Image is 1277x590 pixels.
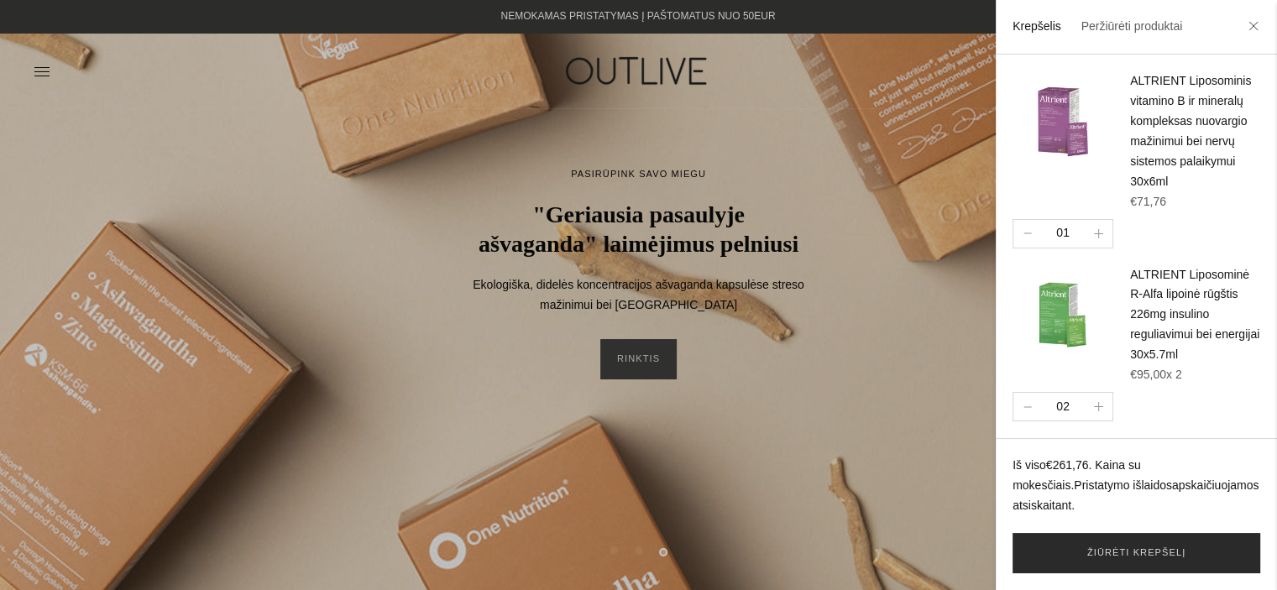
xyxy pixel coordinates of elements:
a: Žiūrėti krepšelį [1013,533,1260,573]
a: ALTRIENT Liposominė R-Alfa lipoinė rūgštis 226mg insulino reguliavimui bei energijai 30x5.7ml [1130,268,1259,362]
img: Altrient-liposomine-r-ala-outlive_200x.png [1013,265,1113,366]
div: 02 [1049,398,1076,415]
div: 01 [1049,225,1076,243]
img: Altrient-liposominis-vitaminasB-outlive_200x.png [1013,71,1113,172]
span: €95,00 [1130,368,1182,381]
a: Peržiūrėti produktai [1081,19,1182,33]
a: ALTRIENT Liposominis vitamino B ir mineralų kompleksas nuovargio mažinimui bei nervų sistemos pal... [1130,74,1251,188]
span: x 2 [1166,368,1182,381]
a: Krepšelis [1013,19,1061,33]
span: €261,76 [1046,458,1089,472]
a: Pristatymo išlaidos [1074,478,1172,492]
span: €71,76 [1130,195,1166,208]
p: Iš viso . Kaina su mokesčiais. apskaičiuojamos atsiskaitant. [1013,456,1260,516]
